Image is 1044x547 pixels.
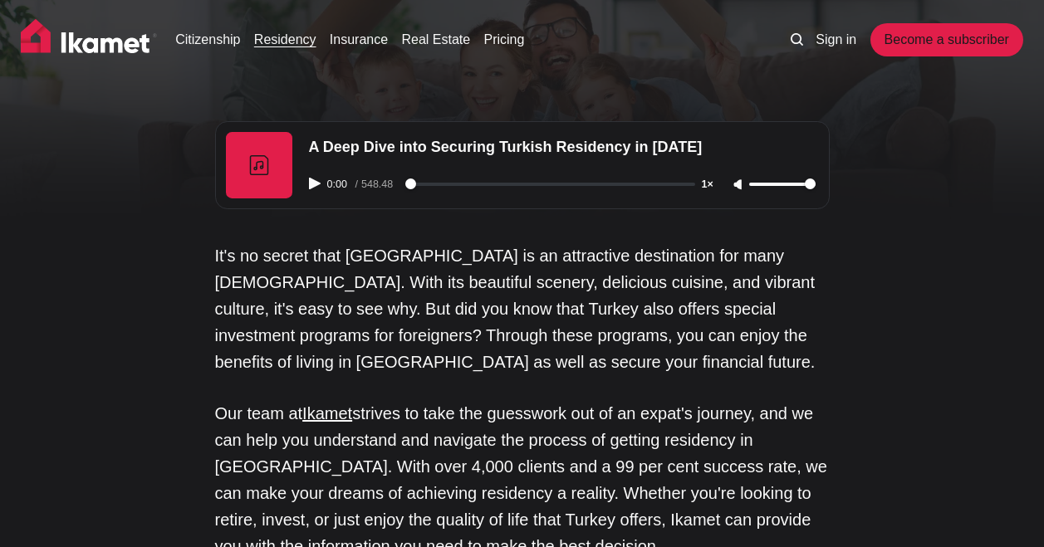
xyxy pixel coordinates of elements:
[484,30,525,50] a: Pricing
[299,132,826,163] div: A Deep Dive into Securing Turkish Residency in [DATE]
[21,19,157,61] img: Ikamet home
[698,179,729,190] button: Adjust playback speed
[355,179,402,190] div: /
[358,178,396,190] span: 548.48
[309,178,324,189] button: Play audio
[324,179,355,190] span: 0:00
[401,30,470,50] a: Real Estate
[870,23,1023,56] a: Become a subscriber
[816,30,856,50] a: Sign in
[729,178,749,192] button: Unmute
[215,242,830,375] p: It's no secret that [GEOGRAPHIC_DATA] is an attractive destination for many [DEMOGRAPHIC_DATA]. W...
[175,30,240,50] a: Citizenship
[330,30,388,50] a: Insurance
[254,30,316,50] a: Residency
[302,404,352,422] a: Ikamet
